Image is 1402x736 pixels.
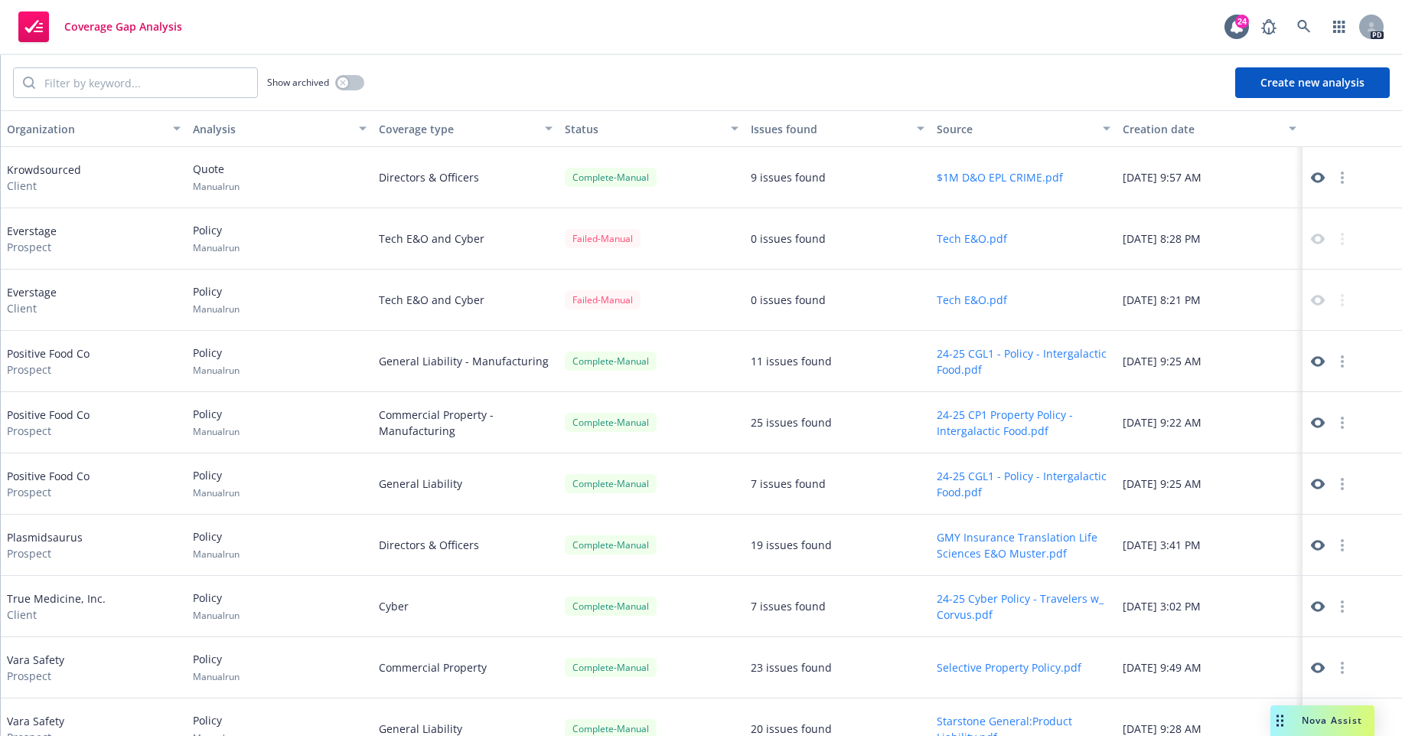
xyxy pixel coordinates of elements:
[937,231,1007,247] button: Tech E&O.pdf
[751,598,826,614] div: 7 issues found
[1117,208,1303,270] div: [DATE] 8:28 PM
[751,231,826,247] div: 0 issues found
[7,423,90,439] span: Prospect
[193,161,240,193] div: Quote
[64,21,182,33] span: Coverage Gap Analysis
[937,468,1110,500] button: 24-25 CGL1 - Policy - Intergalactic Food.pdf
[373,208,559,270] div: Tech E&O and Cyber
[1117,637,1303,698] div: [DATE] 9:49 AM
[565,121,722,137] div: Status
[7,121,164,137] div: Organization
[565,474,657,493] div: Complete - Manual
[1235,67,1390,98] button: Create new analysis
[193,609,240,622] span: Manual run
[193,345,240,377] div: Policy
[937,121,1094,137] div: Source
[1117,515,1303,576] div: [DATE] 3:41 PM
[937,292,1007,308] button: Tech E&O.pdf
[193,467,240,499] div: Policy
[751,169,826,185] div: 9 issues found
[373,515,559,576] div: Directors & Officers
[937,407,1110,439] button: 24-25 CP1 Property Policy - Intergalactic Food.pdf
[1117,147,1303,208] div: [DATE] 9:57 AM
[193,651,240,683] div: Policy
[1117,331,1303,392] div: [DATE] 9:25 AM
[7,239,57,255] span: Prospect
[7,178,81,194] span: Client
[745,110,931,147] button: Issues found
[7,361,90,378] span: Prospect
[751,476,826,492] div: 7 issues found
[7,529,83,561] div: Plasmidsaurus
[937,590,1110,623] button: 24-25 Cyber Policy - Travelers w_ Corvus.pdf
[1289,11,1319,42] a: Search
[193,590,240,622] div: Policy
[373,453,559,515] div: General Liability
[373,637,559,698] div: Commercial Property
[1270,705,1290,736] div: Drag to move
[373,331,559,392] div: General Liability - Manufacturing
[565,290,641,309] div: Failed - Manual
[23,77,35,89] svg: Search
[751,353,832,369] div: 11 issues found
[565,229,641,248] div: Failed - Manual
[937,529,1110,561] button: GMY Insurance Translation Life Sciences E&O Muster.pdf
[7,468,90,500] div: Positive Food Co
[1123,121,1280,137] div: Creation date
[193,180,240,193] span: Manual run
[751,414,832,430] div: 25 issues found
[193,406,240,438] div: Policy
[937,169,1063,185] button: $1M D&O EPL CRIME.pdf
[193,303,240,316] span: Manual run
[7,545,83,561] span: Prospect
[193,528,240,561] div: Policy
[7,223,57,255] div: Everstage
[565,352,657,371] div: Complete - Manual
[751,537,832,553] div: 19 issues found
[12,5,188,48] a: Coverage Gap Analysis
[1270,705,1374,736] button: Nova Assist
[565,597,657,616] div: Complete - Manual
[379,121,536,137] div: Coverage type
[193,364,240,377] span: Manual run
[1117,270,1303,331] div: [DATE] 8:21 PM
[373,110,559,147] button: Coverage type
[1117,392,1303,453] div: [DATE] 9:22 AM
[373,270,559,331] div: Tech E&O and Cyber
[565,658,657,677] div: Complete - Manual
[931,110,1117,147] button: Source
[193,222,240,254] div: Policy
[193,548,240,561] span: Manual run
[7,652,64,684] div: Vara Safety
[565,413,657,432] div: Complete - Manual
[1117,453,1303,515] div: [DATE] 9:25 AM
[751,292,826,308] div: 0 issues found
[565,168,657,187] div: Complete - Manual
[1254,11,1284,42] a: Report a Bug
[373,392,559,453] div: Commercial Property - Manufacturing
[7,484,90,500] span: Prospect
[751,121,908,137] div: Issues found
[7,345,90,378] div: Positive Food Co
[1324,11,1355,42] a: Switch app
[7,300,57,316] span: Client
[7,284,57,316] div: Everstage
[193,486,240,499] span: Manual run
[35,68,257,97] input: Filter by keyword...
[1117,576,1303,637] div: [DATE] 3:02 PM
[193,425,240,438] span: Manual run
[267,76,329,89] span: Show archived
[7,162,81,194] div: Krowdsourced
[565,535,657,554] div: Complete - Manual
[7,590,106,623] div: True Medicine, Inc.
[937,659,1081,675] button: Selective Property Policy.pdf
[1302,714,1362,727] span: Nova Assist
[193,121,350,137] div: Analysis
[7,607,106,623] span: Client
[193,283,240,316] div: Policy
[751,659,832,675] div: 23 issues found
[1,110,187,147] button: Organization
[937,345,1110,378] button: 24-25 CGL1 - Policy - Intergalactic Food.pdf
[1117,110,1303,147] button: Creation date
[559,110,745,147] button: Status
